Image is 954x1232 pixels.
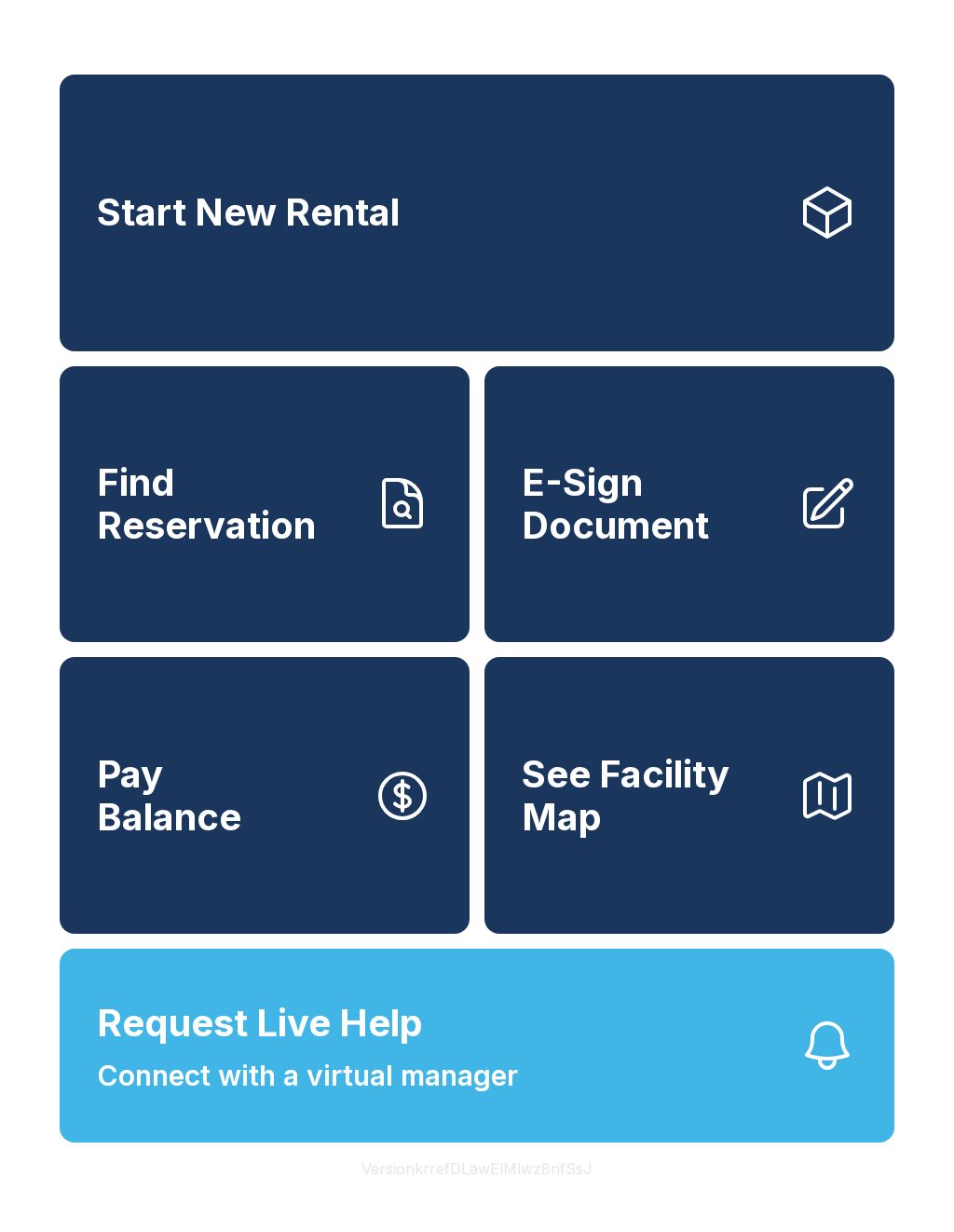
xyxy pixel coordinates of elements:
[484,366,894,643] a: E-Sign Document
[484,657,894,934] button: See Facility Map
[97,753,241,838] span: Pay Balance
[60,949,894,1143] button: Request Live HelpConnect with a virtual manager
[97,995,423,1051] span: Request Live Help
[522,753,783,838] span: See Facility Map
[347,1143,607,1195] button: VersionkrrefDLawElMlwz8nfSsJ
[97,1055,518,1097] span: Connect with a virtual manager
[97,461,358,546] span: Find Reservation
[522,461,783,546] span: E-Sign Document
[60,366,470,643] a: Find Reservation
[60,75,894,351] a: Start New Rental
[97,191,400,234] span: Start New Rental
[60,657,470,934] button: PayBalance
